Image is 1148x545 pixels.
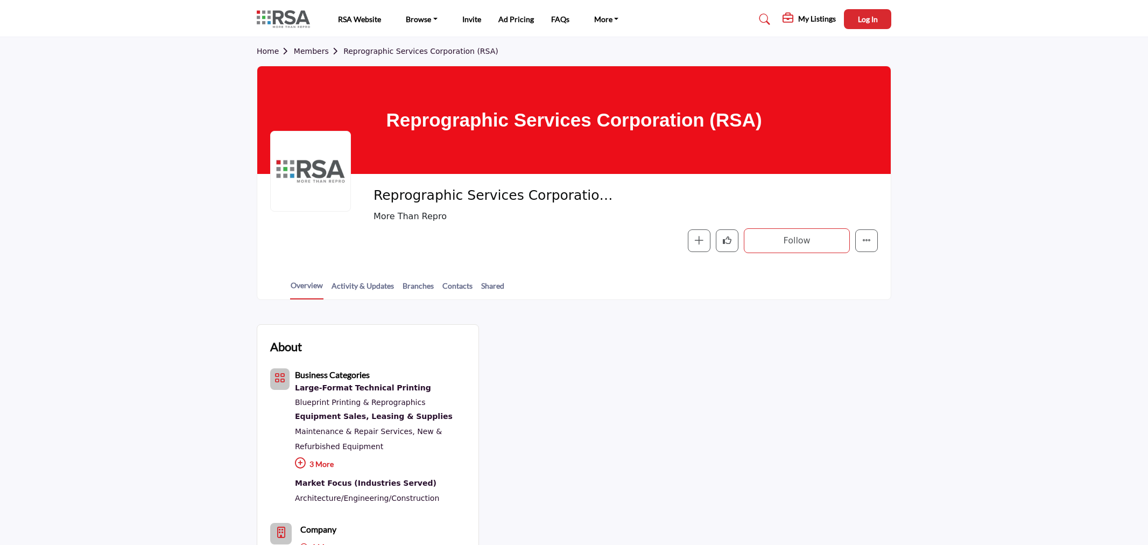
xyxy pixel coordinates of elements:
[295,381,466,395] a: Large-Format Technical Printing
[398,12,445,27] a: Browse
[295,410,466,424] a: Equipment Sales, Leasing & Supplies
[587,12,626,27] a: More
[295,477,466,491] a: Market Focus (Industries Served)
[343,47,498,55] a: Reprographic Services Corporation (RSA)
[290,280,323,299] a: Overview
[295,381,466,395] div: High-quality printing for blueprints, construction and architectural drawings.
[551,15,569,24] a: FAQs
[374,210,718,223] span: More Than Repro
[338,15,381,24] a: RSA Website
[295,477,466,491] div: Tailored solutions for industries like architecture, construction, retail, and beyond.
[331,280,395,299] a: Activity & Updates
[481,280,505,299] a: Shared
[744,228,850,253] button: Follow
[295,410,466,424] div: Equipment sales, leasing, service, and resale of plotters, scanners, printers.
[295,398,425,407] a: Blueprint Printing & Reprographics
[270,338,302,355] h2: About
[374,187,616,205] span: Reprographic Services Corporation (RSA)
[498,15,534,24] a: Ad Pricing
[270,368,290,390] button: Category Icon
[858,15,878,24] span: Log In
[294,47,343,55] a: Members
[749,11,777,28] a: Search
[798,14,836,24] h5: My Listings
[295,371,370,380] a: Business Categories
[295,454,466,477] p: 3 More
[716,229,738,252] button: Like
[300,523,336,536] b: Company
[295,494,439,502] a: Architecture/Engineering/Construction
[462,15,481,24] a: Invite
[257,47,294,55] a: Home
[295,427,442,451] a: New & Refurbished Equipment
[855,229,878,252] button: More details
[295,369,370,380] b: Business Categories
[783,13,836,26] div: My Listings
[270,523,292,544] button: Company Icon
[386,66,762,174] h1: Reprographic Services Corporation (RSA)
[402,280,434,299] a: Branches
[295,427,415,436] a: Maintenance & Repair Services,
[257,10,315,28] img: site Logo
[844,9,891,29] button: Log In
[442,280,473,299] a: Contacts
